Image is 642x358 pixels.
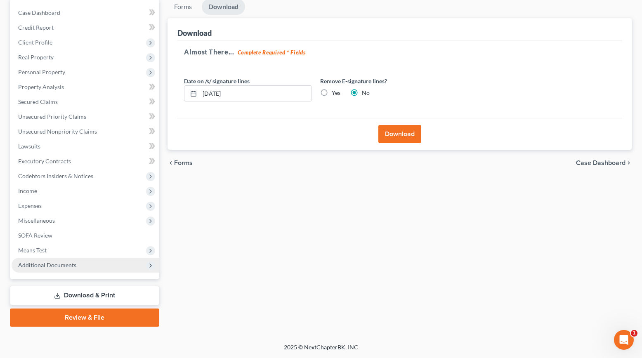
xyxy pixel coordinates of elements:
label: Yes [332,89,340,97]
span: Case Dashboard [18,9,60,16]
a: Property Analysis [12,80,159,94]
label: Date on /s/ signature lines [184,77,250,85]
span: Credit Report [18,24,54,31]
span: Lawsuits [18,143,40,150]
span: SOFA Review [18,232,52,239]
a: Case Dashboard [12,5,159,20]
a: Case Dashboard chevron_right [576,160,632,166]
strong: Complete Required * Fields [238,49,306,56]
a: Secured Claims [12,94,159,109]
span: Personal Property [18,68,65,75]
i: chevron_right [625,160,632,166]
a: SOFA Review [12,228,159,243]
span: Secured Claims [18,98,58,105]
i: chevron_left [168,160,174,166]
div: Download [177,28,212,38]
a: Review & File [10,309,159,327]
span: Additional Documents [18,261,76,268]
button: Download [378,125,421,143]
span: Means Test [18,247,47,254]
label: Remove E-signature lines? [320,77,448,85]
a: Lawsuits [12,139,159,154]
span: Case Dashboard [576,160,625,166]
label: No [362,89,370,97]
span: Unsecured Nonpriority Claims [18,128,97,135]
span: Executory Contracts [18,158,71,165]
iframe: Intercom live chat [614,330,634,350]
div: 2025 © NextChapterBK, INC [86,343,556,358]
a: Executory Contracts [12,154,159,169]
span: Forms [174,160,193,166]
a: Credit Report [12,20,159,35]
a: Download & Print [10,286,159,305]
input: MM/DD/YYYY [200,86,312,101]
a: Unsecured Nonpriority Claims [12,124,159,139]
span: Client Profile [18,39,52,46]
span: Property Analysis [18,83,64,90]
a: Unsecured Priority Claims [12,109,159,124]
h5: Almost There... [184,47,616,57]
span: Codebtors Insiders & Notices [18,172,93,179]
span: Miscellaneous [18,217,55,224]
span: Income [18,187,37,194]
button: chevron_left Forms [168,160,204,166]
span: Expenses [18,202,42,209]
span: Unsecured Priority Claims [18,113,86,120]
span: 1 [631,330,637,337]
span: Real Property [18,54,54,61]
